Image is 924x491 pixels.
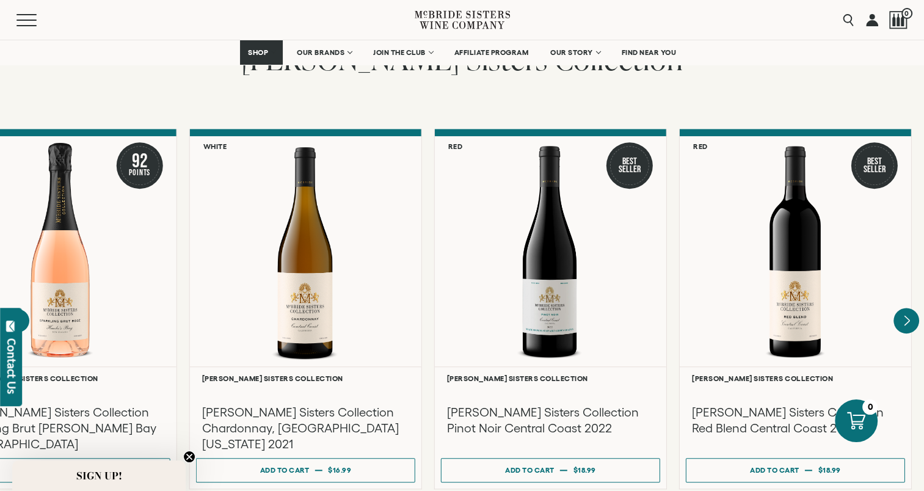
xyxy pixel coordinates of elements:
h3: [PERSON_NAME] Sisters Collection Chardonnay, [GEOGRAPHIC_DATA][US_STATE] 2021 [202,404,409,452]
h6: White [203,142,227,150]
a: FIND NEAR YOU [614,40,685,65]
h3: [PERSON_NAME] Sisters Collection Red Blend Central Coast 2020 [692,404,899,436]
span: $18.99 [818,466,841,474]
div: Add to cart [260,461,310,479]
span: $18.99 [573,466,596,474]
div: Contact Us [5,338,18,394]
a: Red Best Seller McBride Sisters Collection Red Blend Central Coast [PERSON_NAME] Sisters Collecti... [679,129,912,489]
a: JOIN THE CLUB [365,40,440,65]
span: SIGN UP! [76,468,122,483]
span: $16.99 [328,466,351,474]
span: FIND NEAR YOU [622,48,677,57]
h6: [PERSON_NAME] Sisters Collection [202,374,409,382]
span: SHOP [248,48,269,57]
h6: [PERSON_NAME] Sisters Collection [692,374,899,382]
h6: Red [448,142,463,150]
h3: [PERSON_NAME] Sisters Collection Pinot Noir Central Coast 2022 [447,404,654,436]
span: AFFILIATE PROGRAM [454,48,529,57]
div: 0 [862,399,878,415]
span: JOIN THE CLUB [373,48,426,57]
a: OUR BRANDS [289,40,359,65]
span: OUR BRANDS [297,48,344,57]
span: OUR STORY [550,48,593,57]
button: Add to cart $18.99 [441,458,660,482]
div: SIGN UP!Close teaser [12,460,186,491]
h6: Red [693,142,708,150]
a: SHOP [240,40,283,65]
span: 0 [901,8,912,19]
a: Red Best Seller McBride Sisters Collection Central Coast Pinot Noir [PERSON_NAME] Sisters Collect... [434,129,667,489]
a: AFFILIATE PROGRAM [446,40,537,65]
button: Add to cart $18.99 [686,458,905,482]
div: Add to cart [750,461,799,479]
h6: [PERSON_NAME] Sisters Collection [447,374,654,382]
button: Close teaser [183,451,195,463]
a: OUR STORY [542,40,608,65]
div: Add to cart [505,461,555,479]
button: Mobile Menu Trigger [16,14,60,26]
